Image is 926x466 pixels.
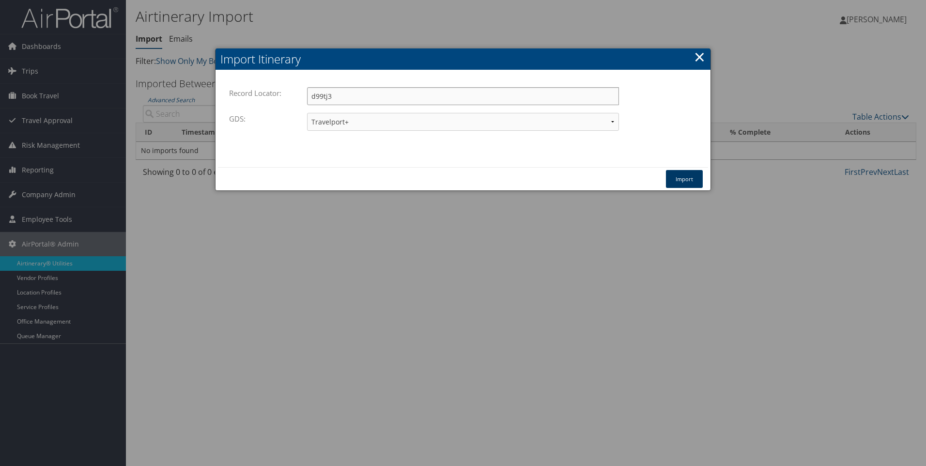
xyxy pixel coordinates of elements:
h2: Import Itinerary [216,48,710,70]
a: × [694,47,705,66]
label: Record Locator: [229,84,286,102]
button: Import [666,170,703,188]
input: Enter the Record Locator [307,87,619,105]
label: GDS: [229,109,250,128]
